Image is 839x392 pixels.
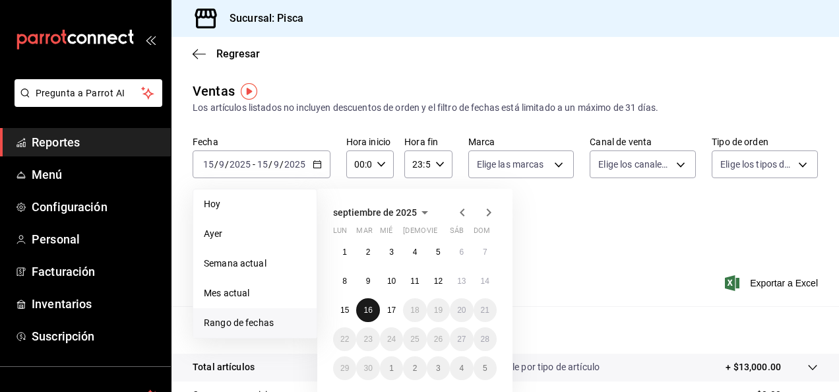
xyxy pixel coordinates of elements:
[363,335,372,344] abbr: 23 de septiembre de 2025
[253,159,255,170] span: -
[590,137,696,147] label: Canal de venta
[459,364,464,373] abbr: 4 de octubre de 2025
[413,247,418,257] abbr: 4 de septiembre de 2025
[450,240,473,264] button: 6 de septiembre de 2025
[268,159,272,170] span: /
[32,133,160,151] span: Reportes
[356,298,379,322] button: 16 de septiembre de 2025
[474,298,497,322] button: 21 de septiembre de 2025
[380,356,403,380] button: 1 de octubre de 2025
[403,327,426,351] button: 25 de septiembre de 2025
[273,159,280,170] input: --
[257,159,268,170] input: --
[32,166,160,183] span: Menú
[204,286,306,300] span: Mes actual
[15,79,162,107] button: Pregunta a Parrot AI
[333,269,356,293] button: 8 de septiembre de 2025
[720,158,793,171] span: Elige los tipos de orden
[32,198,160,216] span: Configuración
[427,240,450,264] button: 5 de septiembre de 2025
[219,11,303,26] h3: Sucursal: Pisca
[9,96,162,110] a: Pregunta a Parrot AI
[229,159,251,170] input: ----
[333,205,433,220] button: septiembre de 2025
[474,356,497,380] button: 5 de octubre de 2025
[427,269,450,293] button: 12 de septiembre de 2025
[457,306,466,315] abbr: 20 de septiembre de 2025
[410,306,419,315] abbr: 18 de septiembre de 2025
[380,327,403,351] button: 24 de septiembre de 2025
[225,159,229,170] span: /
[204,227,306,241] span: Ayer
[333,226,347,240] abbr: lunes
[193,360,255,374] p: Total artículos
[387,335,396,344] abbr: 24 de septiembre de 2025
[380,240,403,264] button: 3 de septiembre de 2025
[366,247,371,257] abbr: 2 de septiembre de 2025
[427,298,450,322] button: 19 de septiembre de 2025
[481,277,489,286] abbr: 14 de septiembre de 2025
[474,269,497,293] button: 14 de septiembre de 2025
[356,269,379,293] button: 9 de septiembre de 2025
[481,335,489,344] abbr: 28 de septiembre de 2025
[333,298,356,322] button: 15 de septiembre de 2025
[434,277,443,286] abbr: 12 de septiembre de 2025
[356,327,379,351] button: 23 de septiembre de 2025
[427,356,450,380] button: 3 de octubre de 2025
[342,277,347,286] abbr: 8 de septiembre de 2025
[450,356,473,380] button: 4 de octubre de 2025
[202,159,214,170] input: --
[474,327,497,351] button: 28 de septiembre de 2025
[483,364,487,373] abbr: 5 de octubre de 2025
[218,159,225,170] input: --
[481,306,489,315] abbr: 21 de septiembre de 2025
[410,335,419,344] abbr: 25 de septiembre de 2025
[450,327,473,351] button: 27 de septiembre de 2025
[32,263,160,280] span: Facturación
[387,277,396,286] abbr: 10 de septiembre de 2025
[427,327,450,351] button: 26 de septiembre de 2025
[214,159,218,170] span: /
[477,158,544,171] span: Elige las marcas
[204,257,306,271] span: Semana actual
[280,159,284,170] span: /
[389,247,394,257] abbr: 3 de septiembre de 2025
[450,226,464,240] abbr: sábado
[356,356,379,380] button: 30 de septiembre de 2025
[241,83,257,100] button: Tooltip marker
[284,159,306,170] input: ----
[380,298,403,322] button: 17 de septiembre de 2025
[427,226,437,240] abbr: viernes
[434,335,443,344] abbr: 26 de septiembre de 2025
[403,269,426,293] button: 11 de septiembre de 2025
[340,335,349,344] abbr: 22 de septiembre de 2025
[403,240,426,264] button: 4 de septiembre de 2025
[32,327,160,345] span: Suscripción
[346,137,394,147] label: Hora inicio
[145,34,156,45] button: open_drawer_menu
[333,207,417,218] span: septiembre de 2025
[363,306,372,315] abbr: 16 de septiembre de 2025
[36,86,142,100] span: Pregunta a Parrot AI
[712,137,818,147] label: Tipo de orden
[457,335,466,344] abbr: 27 de septiembre de 2025
[32,230,160,248] span: Personal
[474,226,490,240] abbr: domingo
[436,247,441,257] abbr: 5 de septiembre de 2025
[459,247,464,257] abbr: 6 de septiembre de 2025
[728,275,818,291] span: Exportar a Excel
[450,269,473,293] button: 13 de septiembre de 2025
[483,247,487,257] abbr: 7 de septiembre de 2025
[598,158,671,171] span: Elige los canales de venta
[436,364,441,373] abbr: 3 de octubre de 2025
[193,137,330,147] label: Fecha
[340,364,349,373] abbr: 29 de septiembre de 2025
[457,277,466,286] abbr: 13 de septiembre de 2025
[468,137,575,147] label: Marca
[403,356,426,380] button: 2 de octubre de 2025
[387,306,396,315] abbr: 17 de septiembre de 2025
[380,226,392,240] abbr: miércoles
[450,298,473,322] button: 20 de septiembre de 2025
[413,364,418,373] abbr: 2 de octubre de 2025
[193,48,260,60] button: Regresar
